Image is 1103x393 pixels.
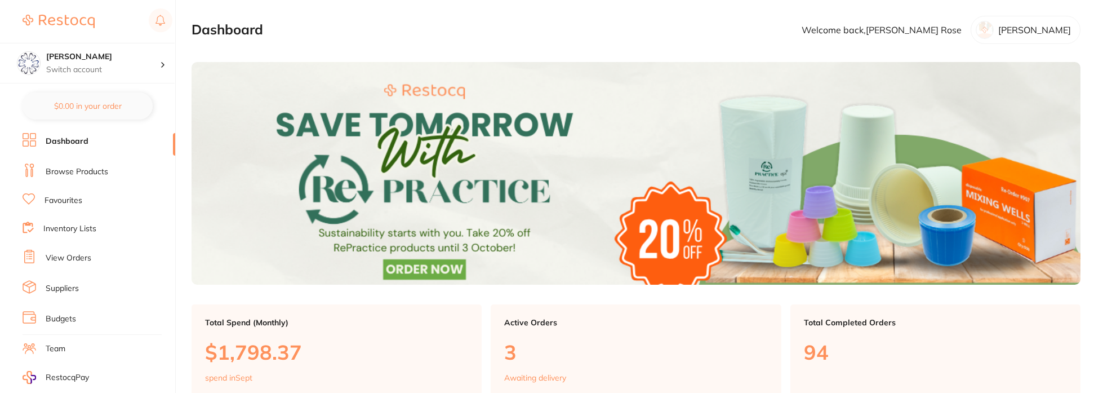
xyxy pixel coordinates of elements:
[23,15,95,28] img: Restocq Logo
[45,195,82,206] a: Favourites
[46,64,160,76] p: Switch account
[998,25,1071,35] p: [PERSON_NAME]
[46,313,76,325] a: Budgets
[192,22,263,38] h2: Dashboard
[46,372,89,383] span: RestocqPay
[23,371,89,384] a: RestocqPay
[23,8,95,34] a: Restocq Logo
[804,341,1067,364] p: 94
[504,373,566,382] p: Awaiting delivery
[192,62,1080,285] img: Dashboard
[802,25,962,35] p: Welcome back, [PERSON_NAME] Rose
[23,92,153,120] button: $0.00 in your order
[504,318,767,327] p: Active Orders
[46,343,65,355] a: Team
[46,283,79,294] a: Suppliers
[804,318,1067,327] p: Total Completed Orders
[17,52,40,74] img: Eumundi Dental
[46,166,108,178] a: Browse Products
[43,223,96,235] a: Inventory Lists
[46,136,88,147] a: Dashboard
[205,341,468,364] p: $1,798.37
[205,318,468,327] p: Total Spend (Monthly)
[46,51,160,63] h4: Eumundi Dental
[205,373,252,382] p: spend in Sept
[46,253,91,264] a: View Orders
[504,341,767,364] p: 3
[23,371,36,384] img: RestocqPay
